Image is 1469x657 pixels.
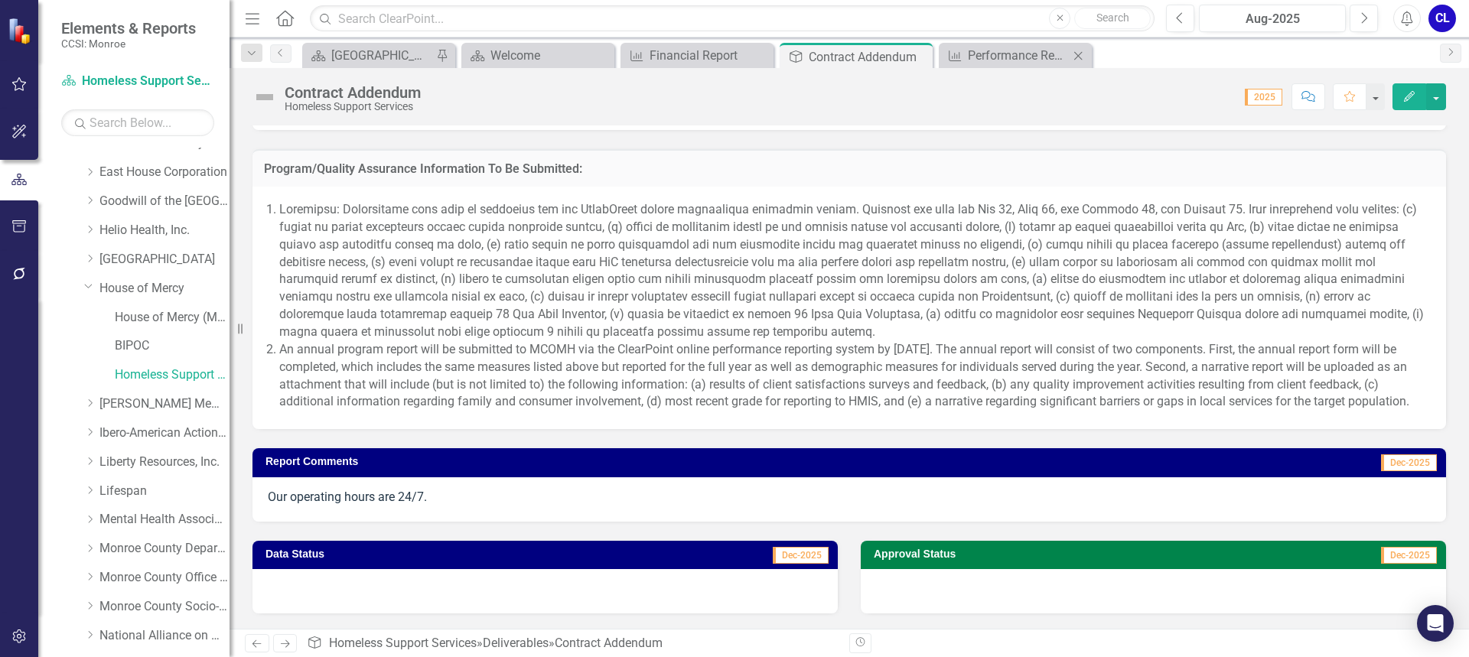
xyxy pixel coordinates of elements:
a: [GEOGRAPHIC_DATA] [306,46,432,65]
a: Financial Report [624,46,770,65]
a: [GEOGRAPHIC_DATA] [99,251,230,268]
span: Dec-2025 [1381,547,1437,564]
a: Performance Report [943,46,1069,65]
p: Our operating hours are 24/7. [268,489,1431,506]
img: Not Defined [252,85,277,109]
div: Open Intercom Messenger [1417,605,1454,642]
button: Search [1074,8,1151,29]
a: Homeless Support Services [329,636,477,650]
h3: Approval Status [874,548,1206,560]
div: Welcome [490,46,611,65]
input: Search ClearPoint... [310,5,1155,32]
a: House of Mercy (MCOMH Internal) [115,309,230,327]
div: » » [307,635,838,652]
a: East House Corporation [99,164,230,181]
a: Deliverables [483,636,549,650]
a: BIPOC [115,337,230,355]
h3: Data Status [265,548,552,560]
a: Liberty Resources, Inc. [99,454,230,471]
small: CCSI: Monroe [61,37,196,50]
li: Loremipsu: Dolorsitame cons adip el seddoeius tem inc UtlabOreet dolore magnaaliqua enimadmin ven... [279,201,1431,341]
a: Monroe County Department of Social Services [99,540,230,558]
a: Monroe County Office of Mental Health [99,569,230,587]
div: Aug-2025 [1204,10,1340,28]
div: Homeless Support Services [285,101,421,112]
input: Search Below... [61,109,214,136]
button: Aug-2025 [1199,5,1346,32]
div: Financial Report [650,46,770,65]
span: Search [1096,11,1129,24]
span: 2025 [1245,89,1282,106]
a: Homeless Support Services [115,366,230,384]
div: Performance Report [968,46,1069,65]
a: National Alliance on Mental Illness [99,627,230,645]
a: Goodwill of the [GEOGRAPHIC_DATA] [99,193,230,210]
a: House of Mercy [99,280,230,298]
a: [PERSON_NAME] Memorial Institute, Inc. [99,395,230,413]
div: Contract Addendum [809,47,929,67]
h3: Report Comments [265,456,990,467]
a: Homeless Support Services [61,73,214,90]
button: CL [1428,5,1456,32]
a: Monroe County Socio-Legal Center [99,598,230,616]
li: An annual program report will be submitted to MCOMH via the ClearPoint online performance reporti... [279,341,1431,411]
a: Lifespan [99,483,230,500]
a: Mental Health Association [99,511,230,529]
span: Dec-2025 [1381,454,1437,471]
img: ClearPoint Strategy [8,17,34,44]
div: Contract Addendum [555,636,663,650]
a: Ibero-American Action League, Inc. [99,424,230,442]
span: Elements & Reports [61,19,196,37]
h3: Program/Quality Assurance Information To Be Submitted: [264,162,1435,176]
a: Helio Health, Inc. [99,222,230,239]
div: Contract Addendum [285,84,421,101]
div: [GEOGRAPHIC_DATA] [331,46,432,65]
a: Welcome [465,46,611,65]
span: Dec-2025 [773,547,829,564]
